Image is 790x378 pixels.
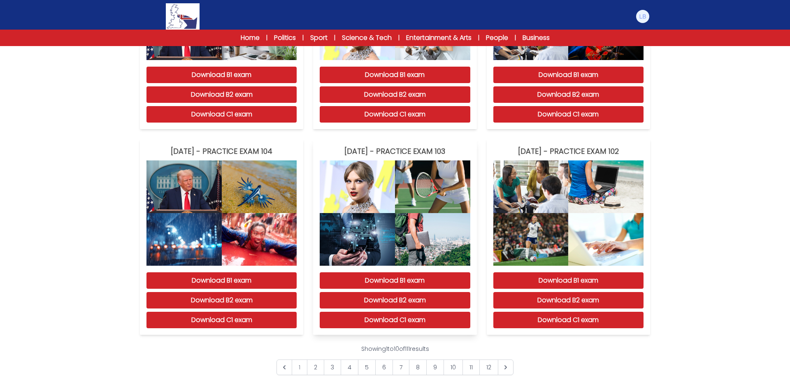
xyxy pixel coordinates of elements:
[493,312,644,328] button: Download C1 exam
[444,359,463,375] a: Go to page 10
[320,86,470,103] button: Download B2 exam
[274,33,296,43] a: Politics
[146,146,297,157] h3: [DATE] - PRACTICE EXAM 104
[292,359,307,375] span: 1
[493,146,644,157] h3: [DATE] - PRACTICE EXAM 102
[498,359,513,375] a: Next &raquo;
[486,33,508,43] a: People
[493,272,644,289] button: Download B1 exam
[222,213,297,266] img: PRACTICE EXAM 104
[146,86,297,103] button: Download B2 exam
[146,312,297,328] button: Download C1 exam
[393,359,409,375] a: Go to page 7
[406,33,472,43] a: Entertainment & Arts
[146,292,297,308] button: Download B2 exam
[320,106,470,123] button: Download C1 exam
[302,34,304,42] span: |
[334,34,335,42] span: |
[515,34,516,42] span: |
[276,345,513,375] nav: Pagination Navigation
[146,213,222,266] img: PRACTICE EXAM 104
[276,359,292,375] span: &laquo; Previous
[493,292,644,308] button: Download B2 exam
[320,160,395,213] img: PRACTICE EXAM 103
[394,345,399,353] span: 10
[409,359,427,375] a: Go to page 8
[636,10,649,23] img: Luigia Balzarano
[395,160,470,213] img: PRACTICE EXAM 103
[426,359,444,375] a: Go to page 9
[395,213,470,266] img: PRACTICE EXAM 103
[493,213,569,266] img: PRACTICE EXAM 102
[166,3,200,30] img: Logo
[320,67,470,83] button: Download B1 exam
[320,312,470,328] button: Download C1 exam
[241,33,260,43] a: Home
[320,213,395,266] img: PRACTICE EXAM 103
[310,33,328,43] a: Sport
[568,160,644,213] img: PRACTICE EXAM 102
[266,34,267,42] span: |
[479,359,498,375] a: Go to page 12
[320,272,470,289] button: Download B1 exam
[375,359,393,375] a: Go to page 6
[493,67,644,83] button: Download B1 exam
[493,106,644,123] button: Download C1 exam
[146,272,297,289] button: Download B1 exam
[307,359,324,375] a: Go to page 2
[341,359,358,375] a: Go to page 4
[493,86,644,103] button: Download B2 exam
[386,345,388,353] span: 1
[405,345,410,353] span: 111
[478,34,479,42] span: |
[324,359,341,375] a: Go to page 3
[523,33,550,43] a: Business
[320,292,470,308] button: Download B2 exam
[358,359,376,375] a: Go to page 5
[146,106,297,123] button: Download C1 exam
[462,359,480,375] a: Go to page 11
[140,3,225,30] a: Logo
[361,345,429,353] p: Showing to of results
[493,160,569,213] img: PRACTICE EXAM 102
[398,34,400,42] span: |
[146,160,222,213] img: PRACTICE EXAM 104
[222,160,297,213] img: PRACTICE EXAM 104
[320,146,470,157] h3: [DATE] - PRACTICE EXAM 103
[146,67,297,83] button: Download B1 exam
[342,33,392,43] a: Science & Tech
[568,213,644,266] img: PRACTICE EXAM 102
